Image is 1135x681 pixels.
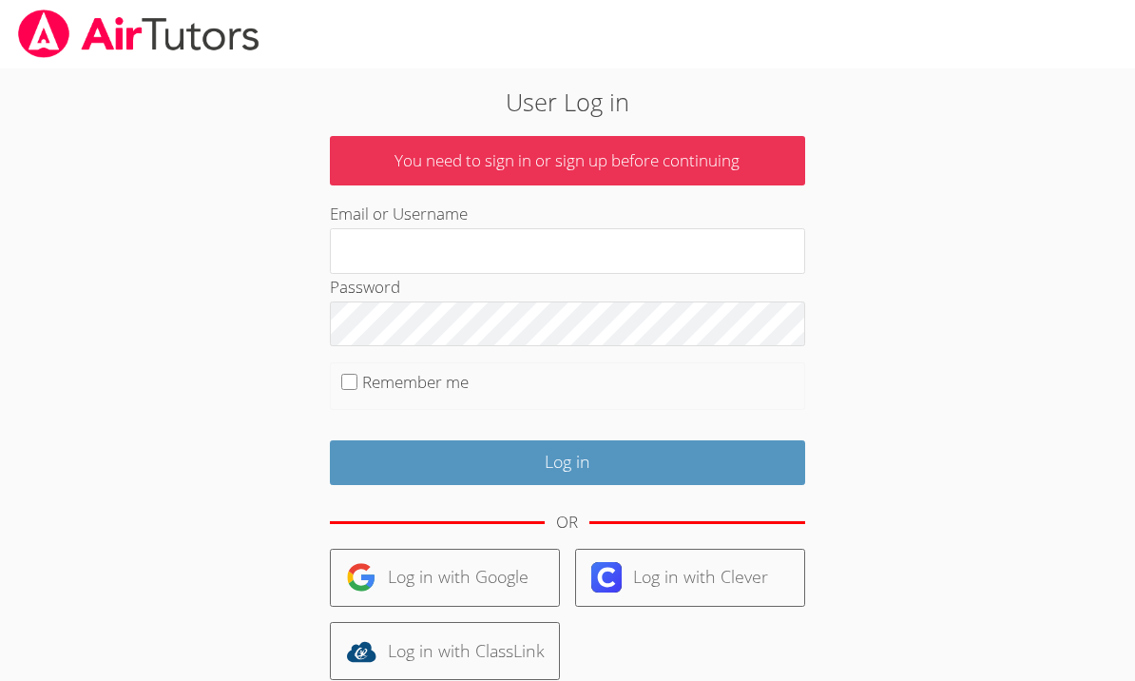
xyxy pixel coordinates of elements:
img: airtutors_banner-c4298cdbf04f3fff15de1276eac7730deb9818008684d7c2e4769d2f7ddbe033.png [16,10,261,58]
div: OR [556,509,578,536]
img: classlink-logo-d6bb404cc1216ec64c9a2012d9dc4662098be43eaf13dc465df04b49fa7ab582.svg [346,636,376,667]
p: You need to sign in or sign up before continuing [330,136,805,186]
img: google-logo-50288ca7cdecda66e5e0955fdab243c47b7ad437acaf1139b6f446037453330a.svg [346,562,376,593]
input: Log in [330,440,805,485]
label: Remember me [362,371,469,393]
a: Log in with ClassLink [330,622,560,680]
a: Log in with Clever [575,549,805,607]
label: Email or Username [330,203,468,224]
a: Log in with Google [330,549,560,607]
img: clever-logo-6eab21bc6e7a338710f1a6ff85c0baf02591cd810cc4098c63d3a4b26e2feb20.svg [591,562,622,593]
label: Password [330,276,400,298]
h2: User Log in [261,84,875,120]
